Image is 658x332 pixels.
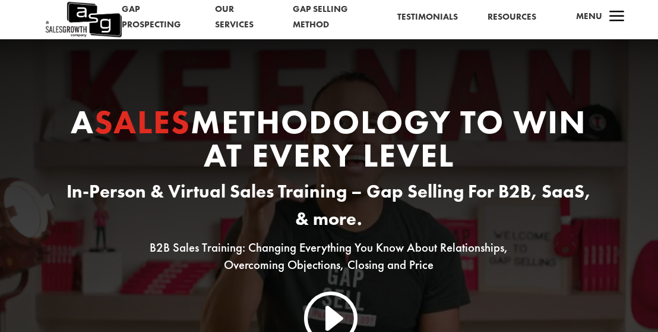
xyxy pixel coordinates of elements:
[488,10,536,25] a: Resources
[66,105,592,178] h1: A Methodology to Win At Every Level
[576,10,602,22] span: Menu
[293,2,368,32] a: Gap Selling Method
[66,178,592,239] h3: In-Person & Virtual Sales Training – Gap Selling For B2B, SaaS, & more.
[94,101,191,143] span: Sales
[215,2,262,32] a: Our Services
[66,239,592,274] p: B2B Sales Training: Changing Everything You Know About Relationships, Overcoming Objections, Clos...
[605,5,629,29] span: a
[122,2,185,32] a: Gap Prospecting
[397,10,458,25] a: Testimonials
